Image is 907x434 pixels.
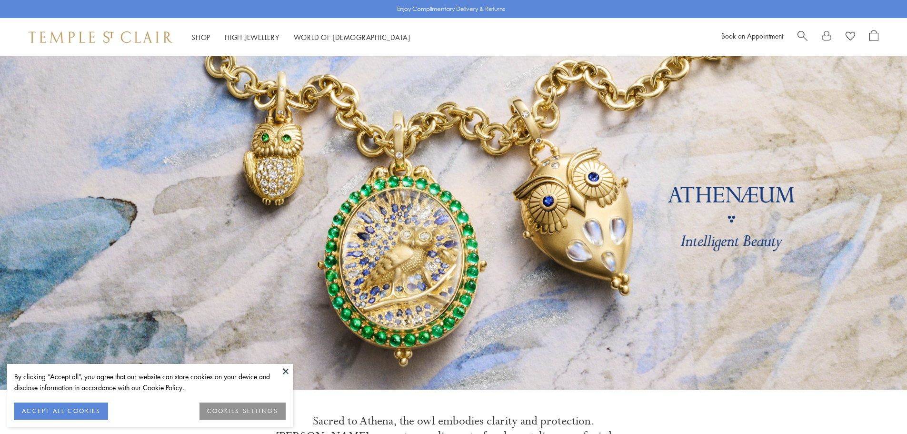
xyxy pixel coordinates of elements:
p: Enjoy Complimentary Delivery & Returns [397,4,505,14]
a: ShopShop [191,32,210,42]
a: View Wishlist [846,30,855,44]
img: Temple St. Clair [29,31,172,43]
a: Search [797,30,807,44]
a: Open Shopping Bag [869,30,878,44]
a: World of [DEMOGRAPHIC_DATA]World of [DEMOGRAPHIC_DATA] [294,32,410,42]
div: By clicking “Accept all”, you agree that our website can store cookies on your device and disclos... [14,371,286,393]
a: High JewelleryHigh Jewellery [225,32,279,42]
button: COOKIES SETTINGS [199,403,286,420]
button: ACCEPT ALL COOKIES [14,403,108,420]
nav: Main navigation [191,31,410,43]
a: Book an Appointment [721,31,783,40]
